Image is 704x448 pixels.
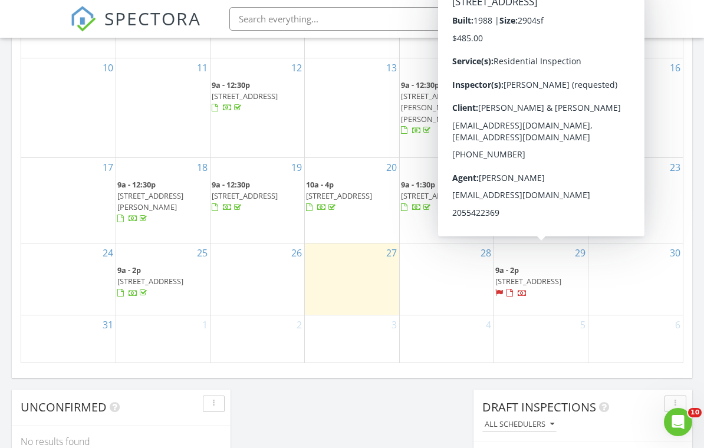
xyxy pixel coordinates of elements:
[494,58,588,157] td: Go to August 15, 2025
[673,315,683,334] a: Go to September 6, 2025
[21,58,116,157] td: Go to August 10, 2025
[485,420,554,429] div: All schedulers
[212,80,250,90] span: 9a - 12:30p
[21,315,116,363] td: Go to August 31, 2025
[210,157,305,243] td: Go to August 19, 2025
[116,58,210,157] td: Go to August 11, 2025
[117,265,141,275] span: 9a - 2p
[294,315,304,334] a: Go to September 2, 2025
[306,178,397,215] a: 10a - 4p [STREET_ADDRESS]
[195,158,210,177] a: Go to August 18, 2025
[195,243,210,262] a: Go to August 25, 2025
[212,178,303,215] a: 9a - 12:30p [STREET_ADDRESS]
[100,315,116,334] a: Go to August 31, 2025
[401,179,467,212] a: 9a - 1:30p [STREET_ADDRESS]
[210,315,305,363] td: Go to September 2, 2025
[212,80,278,113] a: 9a - 12:30p [STREET_ADDRESS]
[117,178,209,226] a: 9a - 12:30p [STREET_ADDRESS][PERSON_NAME]
[399,157,494,243] td: Go to August 21, 2025
[116,243,210,315] td: Go to August 25, 2025
[573,243,588,262] a: Go to August 29, 2025
[116,157,210,243] td: Go to August 18, 2025
[210,58,305,157] td: Go to August 12, 2025
[401,91,467,124] span: [STREET_ADDRESS][PERSON_NAME][PERSON_NAME]
[399,243,494,315] td: Go to August 28, 2025
[212,91,278,101] span: [STREET_ADDRESS]
[401,178,492,215] a: 9a - 1:30p [STREET_ADDRESS]
[494,243,588,315] td: Go to August 29, 2025
[289,243,304,262] a: Go to August 26, 2025
[305,243,399,315] td: Go to August 27, 2025
[478,158,494,177] a: Go to August 21, 2025
[588,315,683,363] td: Go to September 6, 2025
[588,58,683,157] td: Go to August 16, 2025
[212,190,278,201] span: [STREET_ADDRESS]
[399,315,494,363] td: Go to September 4, 2025
[667,243,683,262] a: Go to August 30, 2025
[117,179,156,190] span: 9a - 12:30p
[401,80,439,90] span: 9a - 12:30p
[483,315,494,334] a: Go to September 4, 2025
[573,158,588,177] a: Go to August 22, 2025
[70,6,96,32] img: The Best Home Inspection Software - Spectora
[210,243,305,315] td: Go to August 26, 2025
[478,58,494,77] a: Go to August 14, 2025
[100,58,116,77] a: Go to August 10, 2025
[305,157,399,243] td: Go to August 20, 2025
[495,276,561,286] span: [STREET_ADDRESS]
[305,315,399,363] td: Go to September 3, 2025
[212,78,303,116] a: 9a - 12:30p [STREET_ADDRESS]
[117,179,183,224] a: 9a - 12:30p [STREET_ADDRESS][PERSON_NAME]
[384,158,399,177] a: Go to August 20, 2025
[305,58,399,157] td: Go to August 13, 2025
[494,157,588,243] td: Go to August 22, 2025
[578,315,588,334] a: Go to September 5, 2025
[401,190,467,201] span: [STREET_ADDRESS]
[70,16,201,41] a: SPECTORA
[100,243,116,262] a: Go to August 24, 2025
[664,408,692,436] iframe: Intercom live chat
[401,179,435,190] span: 9a - 1:30p
[588,157,683,243] td: Go to August 23, 2025
[478,243,494,262] a: Go to August 28, 2025
[494,315,588,363] td: Go to September 5, 2025
[21,399,107,415] span: Unconfirmed
[117,263,209,301] a: 9a - 2p [STREET_ADDRESS]
[100,158,116,177] a: Go to August 17, 2025
[482,417,557,433] button: All schedulers
[21,157,116,243] td: Go to August 17, 2025
[495,263,587,301] a: 9a - 2p [STREET_ADDRESS]
[229,7,465,31] input: Search everything...
[541,7,617,19] div: [PERSON_NAME]
[212,179,250,190] span: 9a - 12:30p
[495,265,519,275] span: 9a - 2p
[289,58,304,77] a: Go to August 12, 2025
[117,190,183,212] span: [STREET_ADDRESS][PERSON_NAME]
[588,243,683,315] td: Go to August 30, 2025
[401,78,492,138] a: 9a - 12:30p [STREET_ADDRESS][PERSON_NAME][PERSON_NAME]
[667,58,683,77] a: Go to August 16, 2025
[401,80,467,136] a: 9a - 12:30p [STREET_ADDRESS][PERSON_NAME][PERSON_NAME]
[21,243,116,315] td: Go to August 24, 2025
[688,408,702,417] span: 10
[306,179,334,190] span: 10a - 4p
[104,6,201,31] span: SPECTORA
[384,243,399,262] a: Go to August 27, 2025
[495,265,561,298] a: 9a - 2p [STREET_ADDRESS]
[306,190,372,201] span: [STREET_ADDRESS]
[306,179,372,212] a: 10a - 4p [STREET_ADDRESS]
[200,315,210,334] a: Go to September 1, 2025
[116,315,210,363] td: Go to September 1, 2025
[195,58,210,77] a: Go to August 11, 2025
[212,179,278,212] a: 9a - 12:30p [STREET_ADDRESS]
[508,19,626,31] div: HomeScan Home Inspection Services, LLC
[667,158,683,177] a: Go to August 23, 2025
[573,58,588,77] a: Go to August 15, 2025
[117,276,183,286] span: [STREET_ADDRESS]
[289,158,304,177] a: Go to August 19, 2025
[384,58,399,77] a: Go to August 13, 2025
[117,265,183,298] a: 9a - 2p [STREET_ADDRESS]
[389,315,399,334] a: Go to September 3, 2025
[482,399,596,415] span: Draft Inspections
[399,58,494,157] td: Go to August 14, 2025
